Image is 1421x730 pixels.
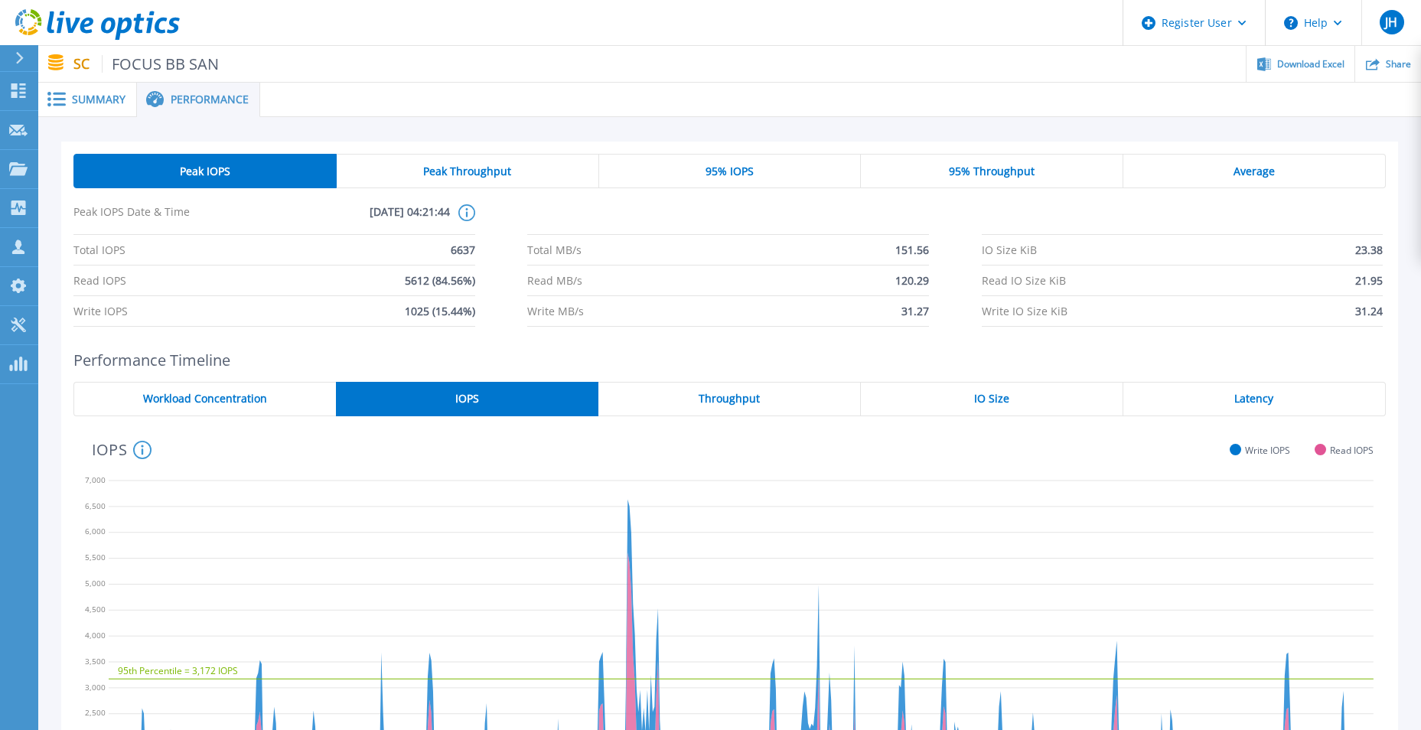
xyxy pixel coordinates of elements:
span: 95% IOPS [706,165,754,178]
span: 21.95 [1355,266,1383,295]
span: Read IOPS [73,266,126,295]
text: 3,500 [85,656,106,666]
span: Download Excel [1277,60,1344,69]
span: 1025 (15.44%) [405,296,475,326]
span: Read IO Size KiB [982,266,1066,295]
span: Read IOPS [1330,445,1374,456]
span: Read MB/s [527,266,582,295]
span: Average [1234,165,1275,178]
text: 3,000 [85,682,106,693]
span: IOPS [455,393,479,405]
p: SC [73,55,220,73]
text: 5,500 [85,552,106,562]
span: Latency [1234,393,1273,405]
span: Peak Throughput [423,165,511,178]
span: 151.56 [895,235,929,265]
span: 120.29 [895,266,929,295]
text: 6,000 [85,526,106,536]
span: IO Size [974,393,1009,405]
span: Share [1386,60,1411,69]
span: 95% Throughput [949,165,1035,178]
span: [DATE] 04:21:44 [262,204,450,234]
span: Total IOPS [73,235,125,265]
span: Write IO Size KiB [982,296,1067,326]
span: Total MB/s [527,235,582,265]
text: 95th Percentile = 3,172 IOPS [118,664,238,677]
span: 31.27 [901,296,929,326]
span: 6637 [451,235,475,265]
text: 2,500 [85,707,106,718]
span: Performance [171,94,249,105]
span: IO Size KiB [982,235,1037,265]
span: 31.24 [1355,296,1383,326]
span: Write IOPS [73,296,128,326]
span: JH [1385,16,1397,28]
text: 7,000 [85,474,106,485]
text: 4,500 [85,604,106,614]
h2: Performance Timeline [73,351,1386,369]
span: Peak IOPS [180,165,230,178]
span: 5612 (84.56%) [405,266,475,295]
span: 23.38 [1355,235,1383,265]
span: Summary [72,94,125,105]
span: Throughput [699,393,760,405]
text: 4,000 [85,630,106,640]
span: Peak IOPS Date & Time [73,204,262,234]
text: 6,500 [85,500,106,511]
h4: IOPS [92,441,152,459]
span: Write MB/s [527,296,584,326]
text: 5,000 [85,578,106,588]
span: Write IOPS [1245,445,1290,456]
span: FOCUS BB SAN [102,55,220,73]
span: Workload Concentration [143,393,267,405]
